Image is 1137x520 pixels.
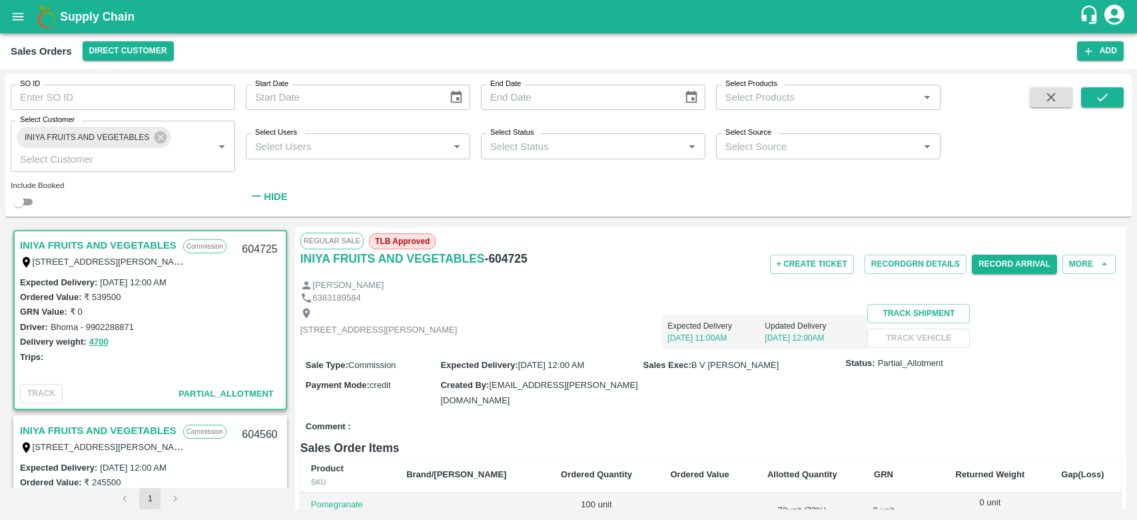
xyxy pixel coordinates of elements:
[485,249,528,268] h6: - 604725
[306,380,370,390] label: Payment Mode :
[306,360,348,370] label: Sale Type :
[972,255,1057,274] button: Record Arrival
[60,10,135,23] b: Supply Chain
[306,421,351,433] label: Comment :
[33,256,190,267] label: [STREET_ADDRESS][PERSON_NAME]
[874,469,893,479] b: GRN
[720,137,915,155] input: Select Source
[846,357,875,370] label: Status:
[878,357,943,370] span: Partial_Allotment
[60,7,1079,26] a: Supply Chain
[255,79,288,89] label: Start Date
[311,499,385,511] p: Pomegranate
[20,292,81,302] label: Ordered Value:
[246,185,291,208] button: Hide
[264,191,287,202] strong: Hide
[667,320,765,332] p: Expected Delivery
[20,477,81,487] label: Ordered Value:
[448,138,466,155] button: Open
[20,79,40,89] label: SO ID
[767,469,837,479] b: Allotted Quantity
[213,138,230,155] button: Open
[89,335,109,350] button: 4700
[20,337,87,347] label: Delivery weight:
[11,43,72,60] div: Sales Orders
[440,360,518,370] label: Expected Delivery :
[667,332,765,344] p: [DATE] 11:00AM
[865,255,966,274] button: RecordGRN Details
[490,127,534,138] label: Select Status
[234,419,285,451] div: 604560
[490,79,521,89] label: End Date
[683,138,701,155] button: Open
[311,463,344,473] b: Product
[406,469,506,479] b: Brand/[PERSON_NAME]
[20,307,67,317] label: GRN Value:
[765,332,862,344] p: [DATE] 12:00AM
[1061,469,1104,479] b: Gap(Loss)
[679,85,704,110] button: Choose date
[691,360,779,370] span: B V [PERSON_NAME]
[518,360,584,370] span: [DATE] 12:00 AM
[867,304,970,323] button: Track Shipment
[956,469,1025,479] b: Returned Weight
[11,85,235,110] input: Enter SO ID
[561,469,632,479] b: Ordered Quantity
[300,249,485,268] h6: INIYA FRUITS AND VEGETABLES
[139,488,161,509] button: page 1
[919,89,936,106] button: Open
[15,150,192,167] input: Select Customer
[770,255,854,274] button: + Create Ticket
[670,469,729,479] b: Ordered Value
[1102,3,1126,31] div: account of current user
[183,425,226,439] p: Commission
[17,131,157,145] span: INIYA FRUITS AND VEGETABLES
[112,488,188,509] nav: pagination navigation
[481,85,673,110] input: End Date
[33,3,60,30] img: logo
[234,234,285,265] div: 604725
[17,127,171,148] div: INIYA FRUITS AND VEGETABLES
[440,380,637,405] span: [EMAIL_ADDRESS][PERSON_NAME][DOMAIN_NAME]
[444,85,469,110] button: Choose date
[725,79,777,89] label: Select Products
[255,127,297,138] label: Select Users
[348,360,396,370] span: Commission
[369,233,436,249] span: TLB Approved
[725,127,771,138] label: Select Source
[20,237,177,254] a: INIYA FRUITS AND VEGETABLES
[1062,255,1116,274] button: More
[20,322,48,332] label: Driver:
[1079,5,1102,29] div: customer-support
[312,279,384,292] p: [PERSON_NAME]
[20,277,97,287] label: Expected Delivery :
[100,277,166,287] label: [DATE] 12:00 AM
[300,233,364,249] span: Regular Sale
[70,307,83,317] label: ₹ 0
[20,463,97,473] label: Expected Delivery :
[300,324,458,337] p: [STREET_ADDRESS][PERSON_NAME]
[765,320,862,332] p: Updated Delivery
[250,137,444,155] input: Select Users
[84,292,121,302] label: ₹ 539500
[643,360,691,370] label: Sales Exec :
[720,89,915,106] input: Select Products
[183,239,226,253] p: Commission
[440,380,489,390] label: Created By :
[246,85,438,110] input: Start Date
[83,41,174,61] button: Select DC
[84,477,121,487] label: ₹ 245500
[311,476,385,488] div: SKU
[20,352,43,362] label: Trips:
[300,439,1121,457] h6: Sales Order Items
[33,441,190,452] label: [STREET_ADDRESS][PERSON_NAME]
[179,389,274,399] span: Partial_Allotment
[370,380,391,390] span: credit
[11,179,235,191] div: Include Booked
[919,138,936,155] button: Open
[3,1,33,32] button: open drawer
[485,137,679,155] input: Select Status
[100,463,166,473] label: [DATE] 12:00 AM
[312,292,360,305] p: 6383189584
[20,422,177,439] a: INIYA FRUITS AND VEGETABLES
